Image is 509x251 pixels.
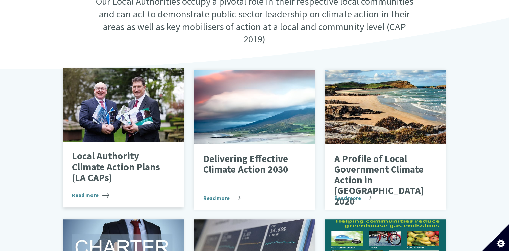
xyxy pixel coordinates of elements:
span: Read more [203,193,241,202]
button: Set cookie preferences [482,224,509,251]
p: A Profile of Local Government Climate Action in [GEOGRAPHIC_DATA] 2020 [334,153,427,207]
p: Delivering Effective Climate Action 2030 [203,153,296,175]
span: Read more [334,193,372,202]
a: A Profile of Local Government Climate Action in [GEOGRAPHIC_DATA] 2020 Read more [325,70,446,210]
a: Delivering Effective Climate Action 2030 Read more [194,70,315,210]
a: Local Authority Climate Action Plans (LA CAPs) Read more [63,68,184,208]
span: Read more [72,191,109,199]
p: Local Authority Climate Action Plans (LA CAPs) [72,151,165,183]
